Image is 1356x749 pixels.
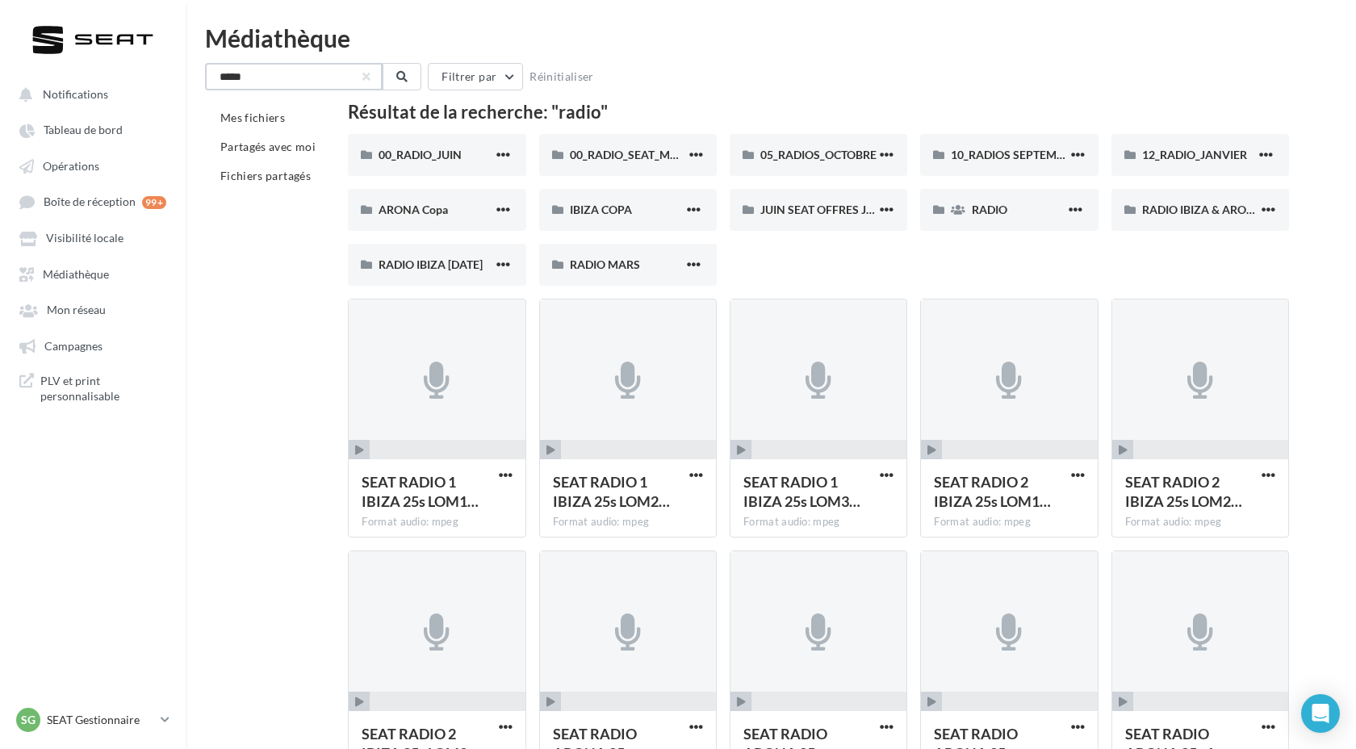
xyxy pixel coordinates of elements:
div: Format audio: mpeg [934,515,1084,529]
span: Tableau de bord [44,123,123,137]
div: 99+ [142,196,166,209]
span: 00_RADIO_JUIN [379,148,462,161]
span: Notifications [43,87,108,101]
span: RADIO IBIZA & ARONA JUIN [1142,203,1291,216]
div: Format audio: mpeg [1125,515,1275,529]
span: Médiathèque [43,267,109,281]
span: IBIZA COPA [570,203,632,216]
div: Format audio: mpeg [362,515,512,529]
span: Boîte de réception [44,195,136,209]
span: 12_RADIO_JANVIER [1142,148,1247,161]
span: 05_RADIOS_OCTOBRE [760,148,877,161]
a: Boîte de réception 99+ [10,186,176,216]
span: 00_RADIO_SEAT_MARS [570,148,692,161]
span: SEAT RADIO 1 IBIZA 25s LOM1 14.12.23 [362,473,479,510]
a: Visibilité locale [10,223,176,252]
div: Médiathèque [205,26,1337,50]
span: Opérations [43,159,99,173]
div: Format audio: mpeg [553,515,703,529]
p: SEAT Gestionnaire [47,712,154,728]
span: RADIO [972,203,1007,216]
a: PLV et print personnalisable [10,366,176,411]
div: Format audio: mpeg [743,515,894,529]
span: RADIO IBIZA [DATE] [379,257,483,271]
span: ARONA Copa [379,203,448,216]
span: Mes fichiers [220,111,285,124]
span: Campagnes [44,339,103,353]
span: Mon réseau [47,303,106,317]
span: RADIO MARS [570,257,640,271]
a: Opérations [10,151,176,180]
span: PLV et print personnalisable [40,373,166,404]
a: Tableau de bord [10,115,176,144]
span: Visibilité locale [46,232,123,245]
span: JUIN SEAT OFFRES JPO RADIOS NEW CAMPAIGN [760,203,1019,216]
button: Notifications [10,79,169,108]
a: Mon réseau [10,295,176,324]
button: Réinitialiser [523,67,601,86]
a: SG SEAT Gestionnaire [13,705,173,735]
span: SEAT RADIO 2 IBIZA 25s LOM2 14.12.23 [1125,473,1242,510]
span: Fichiers partagés [220,169,311,182]
span: SEAT RADIO 2 IBIZA 25s LOM1 14.12.23 [934,473,1051,510]
div: Résultat de la recherche: "radio" [348,103,1289,121]
button: Filtrer par [428,63,523,90]
a: Médiathèque [10,259,176,288]
span: SG [21,712,36,728]
div: Open Intercom Messenger [1301,694,1340,733]
span: SEAT RADIO 1 IBIZA 25s LOM3 14.12.23 [743,473,860,510]
span: SEAT RADIO 1 IBIZA 25s LOM2 14.12.23 [553,473,670,510]
span: Partagés avec moi [220,140,316,153]
span: 10_RADIOS SEPTEMBRE [951,148,1078,161]
a: Campagnes [10,331,176,360]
